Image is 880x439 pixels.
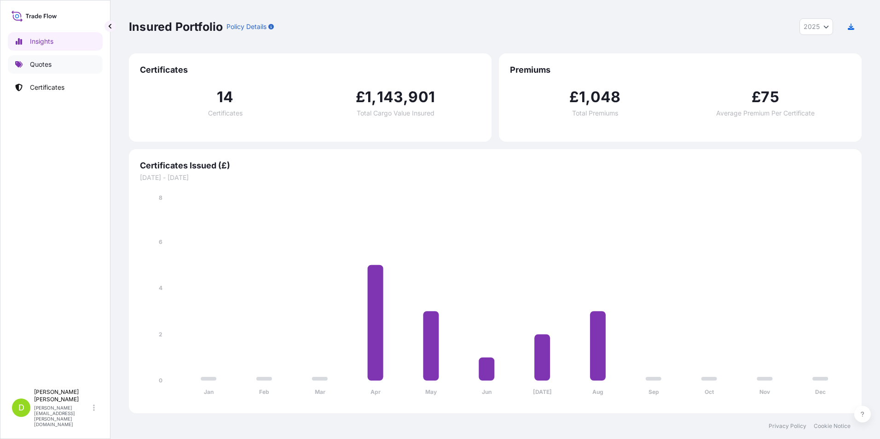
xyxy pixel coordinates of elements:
span: 2025 [804,22,820,31]
p: [PERSON_NAME][EMAIL_ADDRESS][PERSON_NAME][DOMAIN_NAME] [34,405,91,427]
tspan: Jun [482,388,492,395]
span: Certificates Issued (£) [140,160,851,171]
tspan: 2 [159,331,162,338]
p: Quotes [30,60,52,69]
tspan: Dec [815,388,826,395]
span: £ [356,90,365,104]
tspan: May [425,388,437,395]
p: Insured Portfolio [129,19,223,34]
p: Policy Details [226,22,266,31]
p: Insights [30,37,53,46]
button: Year Selector [799,18,833,35]
span: Average Premium Per Certificate [716,110,815,116]
p: Certificates [30,83,64,92]
span: 143 [377,90,404,104]
span: Certificates [208,110,243,116]
span: £ [752,90,761,104]
span: Certificates [140,64,481,75]
a: Quotes [8,55,103,74]
span: Premiums [510,64,851,75]
a: Privacy Policy [769,422,806,430]
tspan: 8 [159,194,162,201]
span: D [18,403,24,412]
span: 75 [761,90,779,104]
span: Total Cargo Value Insured [357,110,434,116]
span: , [403,90,408,104]
span: Total Premiums [572,110,618,116]
span: 1 [365,90,371,104]
tspan: Jan [204,388,214,395]
tspan: Mar [315,388,325,395]
tspan: [DATE] [533,388,552,395]
tspan: 6 [159,238,162,245]
a: Certificates [8,78,103,97]
a: Insights [8,32,103,51]
tspan: 0 [159,377,162,384]
span: 901 [408,90,435,104]
a: Cookie Notice [814,422,851,430]
span: 048 [591,90,621,104]
tspan: Aug [592,388,603,395]
tspan: Nov [759,388,770,395]
span: , [585,90,591,104]
tspan: Oct [705,388,714,395]
tspan: 4 [159,284,162,291]
tspan: Feb [259,388,269,395]
tspan: Sep [648,388,659,395]
span: £ [569,90,579,104]
tspan: Apr [371,388,381,395]
span: 1 [579,90,585,104]
span: , [371,90,376,104]
span: [DATE] - [DATE] [140,173,851,182]
span: 14 [217,90,233,104]
p: [PERSON_NAME] [PERSON_NAME] [34,388,91,403]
